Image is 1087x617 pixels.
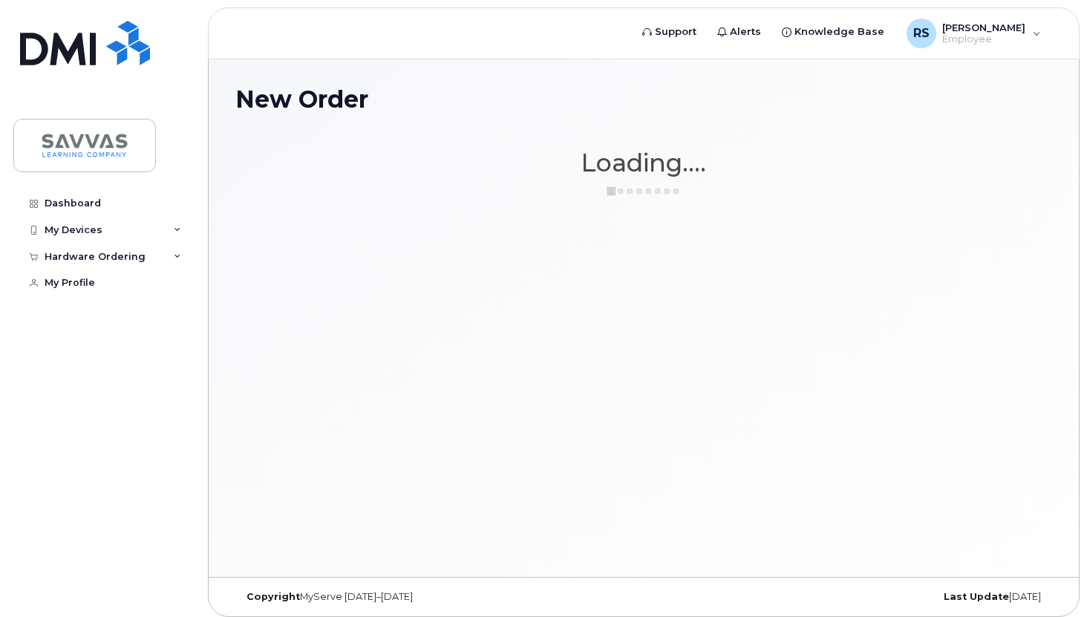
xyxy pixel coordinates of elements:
img: ajax-loader-3a6953c30dc77f0bf724df975f13086db4f4c1262e45940f03d1251963f1bf2e.gif [607,186,681,197]
div: [DATE] [780,591,1052,603]
div: MyServe [DATE]–[DATE] [235,591,508,603]
h1: Loading.... [235,149,1052,176]
h1: New Order [235,86,1052,112]
strong: Copyright [247,591,300,602]
strong: Last Update [944,591,1009,602]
